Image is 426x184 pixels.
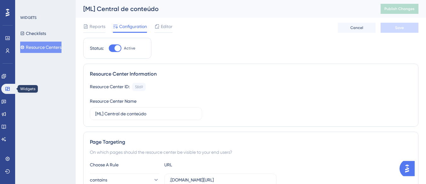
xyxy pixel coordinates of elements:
span: contains [90,176,107,184]
div: Status: [90,44,104,52]
div: 5869 [135,84,143,89]
div: Resource Center Name [90,97,137,105]
input: yourwebsite.com/path [170,176,271,183]
span: Cancel [350,25,363,30]
button: Resource Centers [20,42,61,53]
button: Publish Changes [381,4,418,14]
span: Save [395,25,404,30]
div: [ML] Central de conteúdo [83,4,365,13]
div: URL [164,161,234,169]
div: Page Targeting [90,138,412,146]
button: Save [381,23,418,33]
span: Reports [90,23,105,30]
iframe: UserGuiding AI Assistant Launcher [400,159,418,178]
span: Editor [161,23,172,30]
span: Active [124,46,135,51]
input: Type your Resource Center name [95,110,197,117]
div: Choose A Rule [90,161,159,169]
div: Resource Center Information [90,70,412,78]
button: Checklists [20,28,46,39]
span: Publish Changes [384,6,415,11]
button: Cancel [338,23,376,33]
span: Configuration [119,23,147,30]
div: WIDGETS [20,15,37,20]
div: On which pages should the resource center be visible to your end users? [90,148,412,156]
div: Resource Center ID: [90,83,130,91]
